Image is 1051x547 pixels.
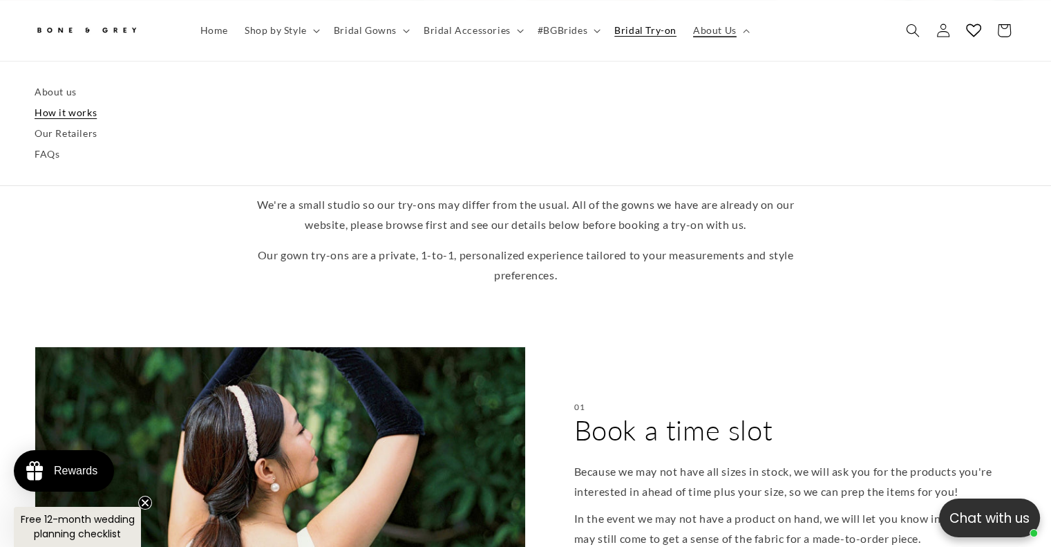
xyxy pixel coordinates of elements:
h2: Book a time slot [574,412,773,448]
summary: Bridal Accessories [415,16,529,45]
p: 01 [574,402,586,412]
summary: #BGBrides [529,16,606,45]
button: Close teaser [138,496,152,510]
summary: About Us [685,16,755,45]
a: Our Retailers [35,123,1016,144]
p: Because we may not have all sizes in stock, we will ask you for the products you're interested in... [574,462,1017,502]
summary: Search [898,15,928,46]
summary: Bridal Gowns [325,16,415,45]
a: About us [35,82,1016,102]
span: Home [200,24,228,37]
summary: Shop by Style [236,16,325,45]
div: Free 12-month wedding planning checklistClose teaser [14,507,141,547]
span: About Us [693,24,737,37]
button: Open chatbox [939,499,1040,537]
p: We're a small studio so our try-ons may differ from the usual. All of the gowns we have are alrea... [256,195,795,235]
span: Free 12-month wedding planning checklist [21,512,135,541]
a: Bridal Try-on [606,16,685,45]
span: Bridal Gowns [334,24,397,37]
a: Home [192,16,236,45]
span: Bridal Accessories [424,24,511,37]
a: Bone and Grey Bridal [30,14,178,47]
a: How it works [35,102,1016,123]
span: Shop by Style [245,24,307,37]
a: FAQs [35,145,1016,165]
div: Rewards [54,465,97,477]
span: Bridal Try-on [614,24,676,37]
img: Bone and Grey Bridal [35,19,138,42]
span: #BGBrides [538,24,587,37]
p: Our gown try-ons are a private, 1-to-1, personalized experience tailored to your measurements and... [256,245,795,286]
p: Chat with us [939,508,1040,528]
